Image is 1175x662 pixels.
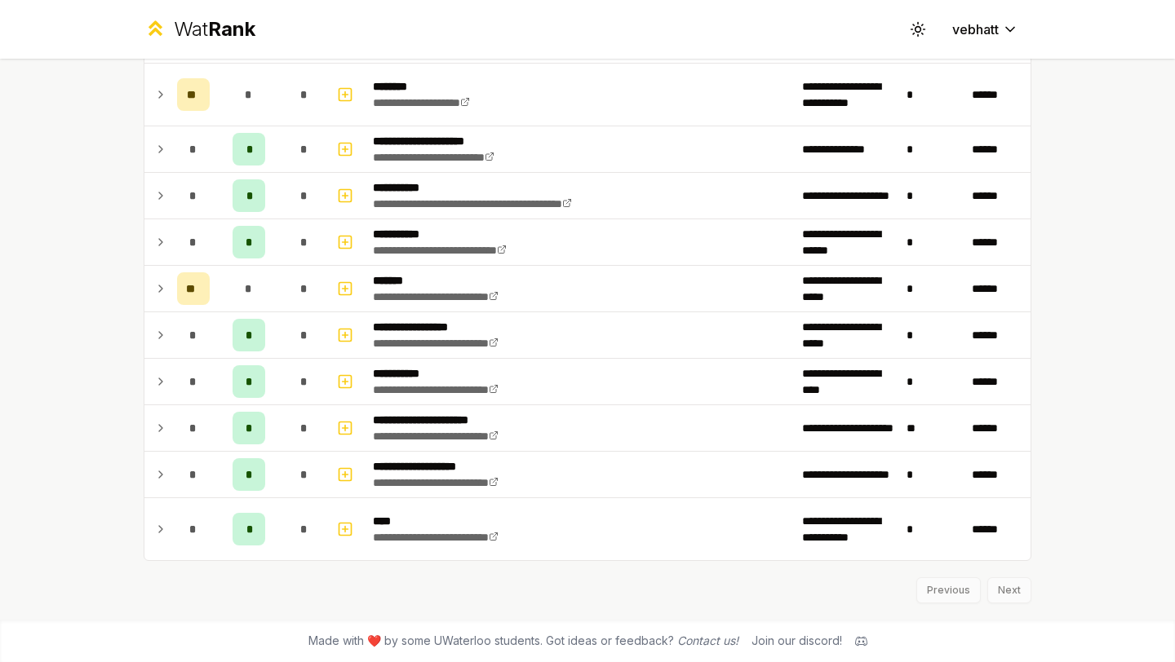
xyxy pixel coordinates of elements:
[952,20,999,39] span: vebhatt
[752,633,842,649] div: Join our discord!
[208,17,255,41] span: Rank
[144,16,255,42] a: WatRank
[939,15,1031,44] button: vebhatt
[308,633,738,649] span: Made with ❤️ by some UWaterloo students. Got ideas or feedback?
[174,16,255,42] div: Wat
[677,633,738,647] a: Contact us!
